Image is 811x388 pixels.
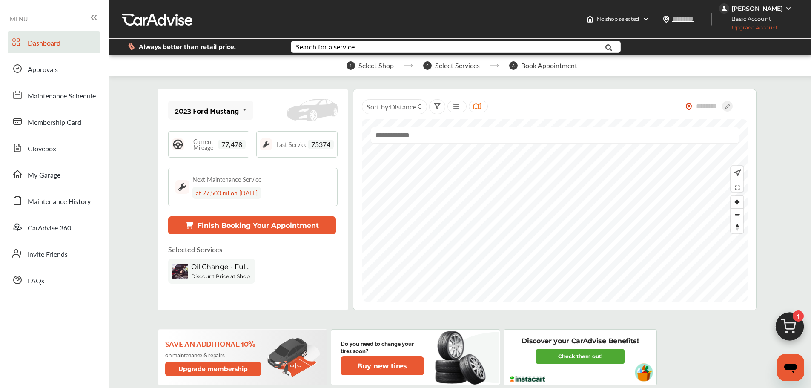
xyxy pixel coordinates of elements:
[731,208,743,221] button: Zoom out
[367,102,416,112] span: Sort by :
[296,43,355,50] div: Search for a service
[308,140,334,149] span: 75374
[347,61,355,70] span: 1
[8,216,100,238] a: CarAdvise 360
[28,117,81,128] span: Membership Card
[188,138,218,150] span: Current Mileage
[28,249,68,260] span: Invite Friends
[597,16,639,23] span: No shop selected
[28,276,44,287] span: FAQs
[191,263,251,271] span: Oil Change - Full-synthetic
[168,244,222,254] p: Selected Services
[358,62,394,69] span: Select Shop
[777,354,804,381] iframe: Button to launch messaging window
[587,16,593,23] img: header-home-logo.8d720a4f.svg
[785,5,792,12] img: WGsFRI8htEPBVLJbROoPRyZpYNWhNONpIPPETTm6eUC0GeLEiAAAAAElFTkSuQmCC
[172,264,188,279] img: oil-change-thumb.jpg
[168,216,336,234] button: Finish Booking Your Appointment
[635,363,653,382] img: instacart-vehicle.0979a191.svg
[731,209,743,221] span: Zoom out
[218,140,246,149] span: 77,478
[490,64,499,67] img: stepper-arrow.e24c07c6.svg
[642,16,649,23] img: header-down-arrow.9dd2ce7d.svg
[341,356,426,375] a: Buy new tires
[8,163,100,185] a: My Garage
[8,190,100,212] a: Maintenance History
[192,175,261,184] div: Next Maintenance Service
[435,62,480,69] span: Select Services
[341,339,424,354] p: Do you need to change your tires soon?
[287,99,338,122] img: placeholder_car.fcab19be.svg
[390,102,416,112] span: Distance
[175,180,189,194] img: maintenance_logo
[719,3,729,14] img: jVpblrzwTbfkPYzPPzSLxeg0AAAAASUVORK5CYII=
[28,170,60,181] span: My Garage
[8,84,100,106] a: Maintenance Schedule
[793,310,804,322] span: 1
[711,13,712,26] img: header-divider.bc55588e.svg
[10,15,28,22] span: MENU
[663,16,670,23] img: location_vector.a44bc228.svg
[28,91,96,102] span: Maintenance Schedule
[434,327,490,388] img: new-tire.a0c7fe23.svg
[521,62,577,69] span: Book Appointment
[8,57,100,80] a: Approvals
[769,308,810,349] img: cart_icon.3d0951e8.svg
[128,43,135,50] img: dollor_label_vector.a70140d1.svg
[175,106,239,115] div: 2023 Ford Mustang
[509,61,518,70] span: 3
[191,273,250,279] b: Discount Price at Shop
[509,376,547,382] img: instacart-logo.217963cc.svg
[423,61,432,70] span: 2
[260,138,272,150] img: maintenance_logo
[522,336,639,346] p: Discover your CarAdvise Benefits!
[8,242,100,264] a: Invite Friends
[731,196,743,208] button: Zoom in
[362,119,748,302] canvas: Map
[165,362,261,376] button: Upgrade membership
[276,141,307,147] span: Last Service
[8,31,100,53] a: Dashboard
[28,38,60,49] span: Dashboard
[731,5,783,12] div: [PERSON_NAME]
[8,137,100,159] a: Glovebox
[720,14,777,23] span: Basic Account
[685,103,692,110] img: location_vector_orange.38f05af8.svg
[731,221,743,233] button: Reset bearing to north
[165,339,263,348] p: Save an additional 10%
[732,168,741,178] img: recenter.ce011a49.svg
[28,144,56,155] span: Glovebox
[341,356,424,375] button: Buy new tires
[8,110,100,132] a: Membership Card
[28,223,71,234] span: CarAdvise 360
[731,221,743,233] span: Reset bearing to north
[404,64,413,67] img: stepper-arrow.e24c07c6.svg
[172,138,184,150] img: steering_logo
[8,269,100,291] a: FAQs
[192,187,261,199] div: at 77,500 mi on [DATE]
[28,196,91,207] span: Maintenance History
[28,64,58,75] span: Approvals
[536,349,625,364] a: Check them out!
[139,44,236,50] span: Always better than retail price.
[267,338,320,377] img: update-membership.81812027.svg
[165,351,263,358] p: on maintenance & repairs
[719,24,778,35] span: Upgrade Account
